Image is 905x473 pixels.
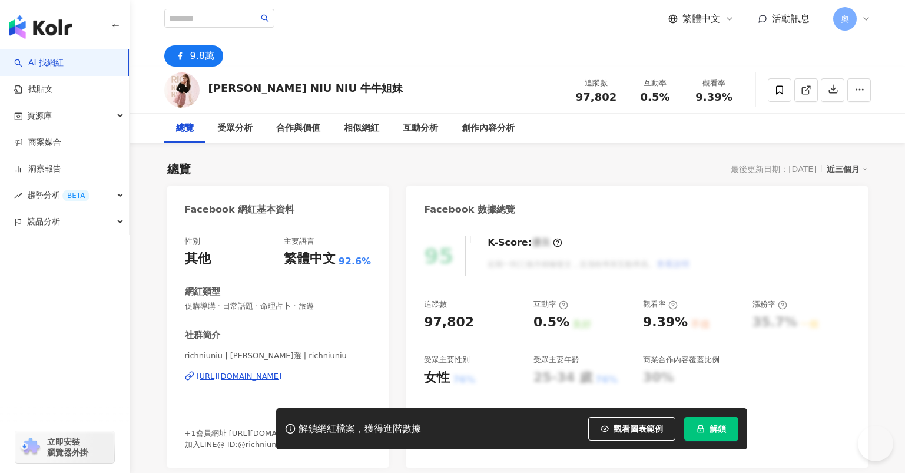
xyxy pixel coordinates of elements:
span: 解鎖 [710,424,726,434]
div: 最後更新日期：[DATE] [731,164,816,174]
span: 立即安裝 瀏覽器外掛 [47,436,88,458]
div: Facebook 網紅基本資料 [185,203,295,216]
div: 社群簡介 [185,329,220,342]
div: 解鎖網紅檔案，獲得進階數據 [299,423,421,435]
a: searchAI 找網紅 [14,57,64,69]
span: rise [14,191,22,200]
div: 性別 [185,236,200,247]
a: 洞察報告 [14,163,61,175]
div: 商業合作內容覆蓋比例 [643,355,720,365]
span: 97,802 [576,91,616,103]
a: chrome extension立即安裝 瀏覽器外掛 [15,431,114,463]
span: 9.39% [695,91,732,103]
span: lock [697,425,705,433]
div: 相似網紅 [344,121,379,135]
span: 促購導購 · 日常話題 · 命理占卜 · 旅遊 [185,301,372,312]
div: 網紅類型 [185,286,220,298]
div: 合作與價值 [276,121,320,135]
span: 趨勢分析 [27,182,89,209]
span: 繁體中文 [682,12,720,25]
img: KOL Avatar [164,72,200,108]
div: 觀看率 [692,77,737,89]
button: 9.8萬 [164,45,223,67]
span: richniuniu | [PERSON_NAME]選 | richniuniu [185,350,372,361]
div: 女性 [424,369,450,387]
div: 漲粉率 [752,299,787,310]
div: 9.39% [643,313,688,332]
img: logo [9,15,72,39]
span: 0.5% [641,91,670,103]
div: 追蹤數 [574,77,619,89]
div: 繁體中文 [284,250,336,268]
span: 活動訊息 [772,13,810,24]
div: 創作內容分析 [462,121,515,135]
div: 其他 [185,250,211,268]
div: 總覽 [167,161,191,177]
div: 觀看率 [643,299,678,310]
div: 受眾分析 [217,121,253,135]
a: 找貼文 [14,84,53,95]
div: 0.5% [533,313,569,332]
div: 互動率 [533,299,568,310]
div: 97,802 [424,313,474,332]
div: [PERSON_NAME] NIU NIU 牛牛姐妹 [208,81,403,95]
div: 近三個月 [827,161,868,177]
div: 互動率 [633,77,678,89]
img: chrome extension [19,438,42,457]
span: 競品分析 [27,209,60,235]
a: 商案媒合 [14,137,61,148]
span: 92.6% [339,255,372,268]
div: K-Score : [488,236,562,249]
div: BETA [62,190,89,201]
div: Facebook 數據總覽 [424,203,515,216]
div: 受眾主要性別 [424,355,470,365]
a: [URL][DOMAIN_NAME] [185,371,372,382]
div: 主要語言 [284,236,314,247]
span: search [261,14,269,22]
button: 解鎖 [684,417,738,441]
span: 觀看圖表範例 [614,424,663,434]
div: 互動分析 [403,121,438,135]
div: 受眾主要年齡 [533,355,579,365]
div: 追蹤數 [424,299,447,310]
div: 總覽 [176,121,194,135]
span: 資源庫 [27,102,52,129]
div: 9.8萬 [190,48,214,64]
button: 觀看圖表範例 [588,417,675,441]
span: 奧 [841,12,849,25]
div: [URL][DOMAIN_NAME] [197,371,282,382]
